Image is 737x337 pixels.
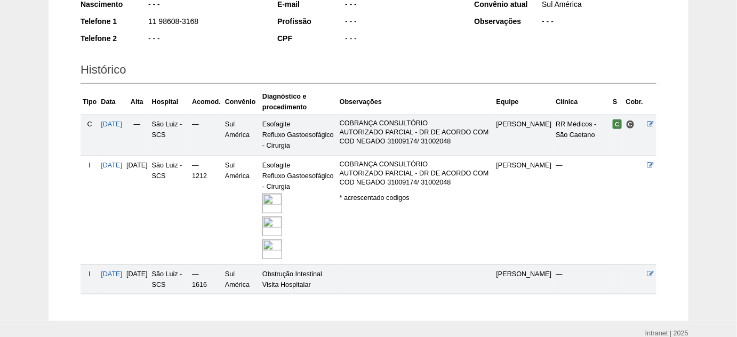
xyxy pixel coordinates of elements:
td: — [124,115,150,156]
td: — 1212 [190,156,223,265]
td: [PERSON_NAME] [494,115,554,156]
th: Convênio [223,89,260,115]
td: — [554,156,611,265]
a: [DATE] [101,121,122,128]
th: Equipe [494,89,554,115]
div: Profissão [277,16,344,27]
td: Esofagite Refluxo Gastoesofágico - Cirurgia [260,115,338,156]
td: RR Médicos - São Caetano [554,115,611,156]
td: — [190,115,223,156]
th: Acomod. [190,89,223,115]
td: — 1616 [190,265,223,294]
th: Data [99,89,124,115]
div: - - - [147,33,263,46]
div: I [83,269,97,279]
td: Sul América [223,156,260,265]
span: [DATE] [126,270,148,278]
th: Diagnóstico e procedimento [260,89,338,115]
div: CPF [277,33,344,44]
td: Sul América [223,265,260,294]
th: Clínica [554,89,611,115]
a: [DATE] [101,162,122,169]
td: [PERSON_NAME] [494,156,554,265]
td: [PERSON_NAME] [494,265,554,294]
div: Telefone 2 [81,33,147,44]
span: Consultório [626,120,635,129]
a: [DATE] [101,270,122,278]
p: COBRANÇA CONSULTÓRIO AUTORIZADO PARCIAL - DR DE ACORDO COM COD NEGADO 31009174/ 31002048 [340,119,492,146]
div: 11 98608-3168 [147,16,263,29]
th: Observações [338,89,494,115]
th: Alta [124,89,150,115]
th: S [611,89,624,115]
td: Sul América [223,115,260,156]
td: Obstrução Intestinal Visita Hospitalar [260,265,338,294]
td: São Luiz - SCS [150,115,190,156]
div: Observações [474,16,541,27]
td: São Luiz - SCS [150,156,190,265]
td: São Luiz - SCS [150,265,190,294]
th: Cobr. [624,89,645,115]
p: COBRANÇA CONSULTÓRIO AUTORIZADO PARCIAL - DR DE ACORDO COM COD NEGADO 31009174/ 31002048 [340,160,492,187]
span: Confirmada [613,119,622,129]
div: C [83,119,97,130]
div: - - - [344,16,460,29]
div: - - - [541,16,656,29]
td: — [554,265,611,294]
span: [DATE] [126,162,148,169]
div: I [83,160,97,171]
div: - - - [344,33,460,46]
h2: Histórico [81,59,656,84]
div: Telefone 1 [81,16,147,27]
th: Hospital [150,89,190,115]
th: Tipo [81,89,99,115]
p: * acrescentado codigos [340,194,492,203]
td: Esofagite Refluxo Gastoesofágico - Cirurgia [260,156,338,265]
